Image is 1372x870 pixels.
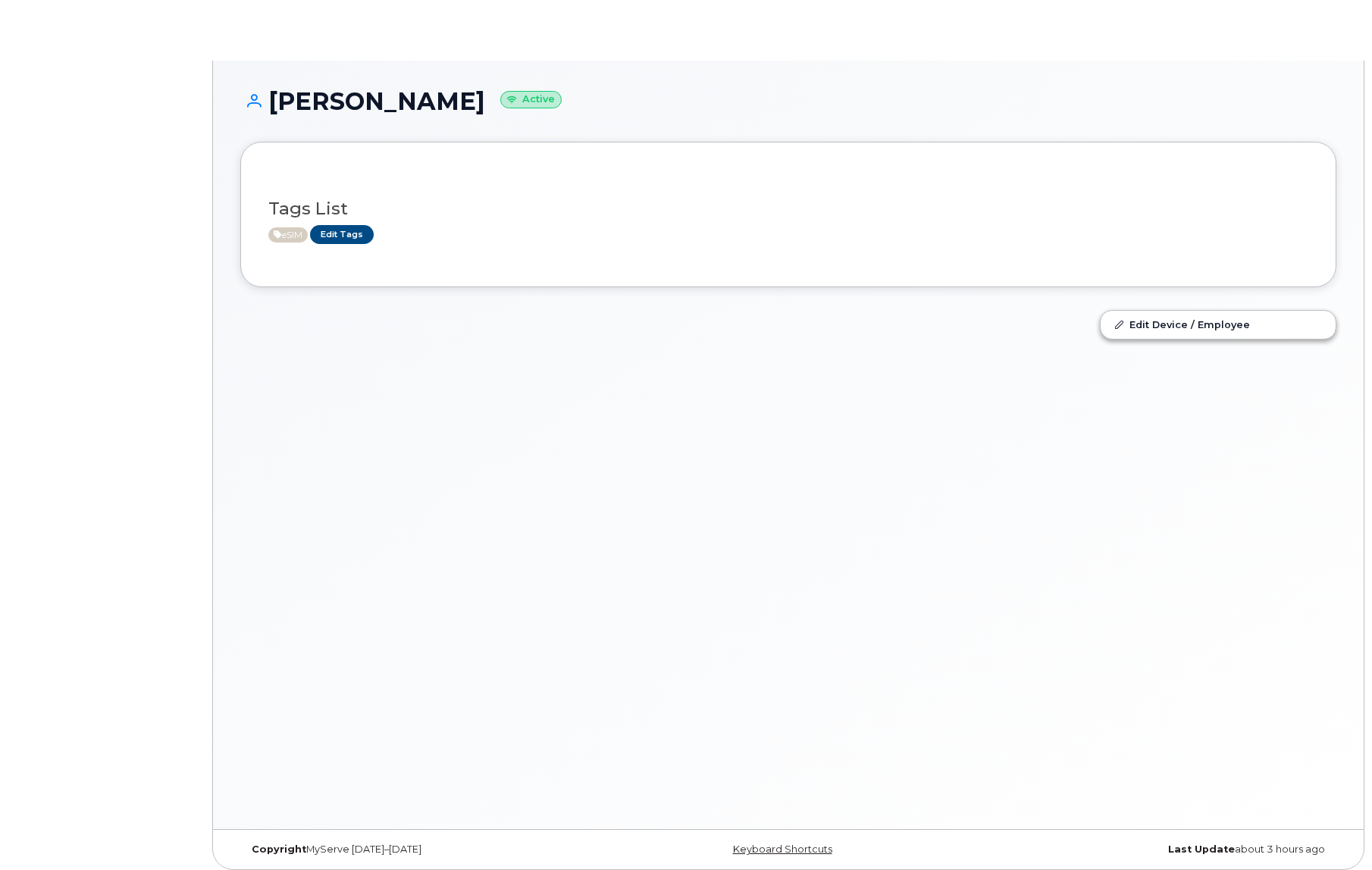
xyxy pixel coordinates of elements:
[240,843,606,856] div: MyServe [DATE]–[DATE]
[268,227,308,243] span: Active
[971,843,1336,856] div: about 3 hours ago
[240,88,1336,114] h1: [PERSON_NAME]
[1168,843,1235,855] strong: Last Update
[500,91,562,108] small: Active
[310,225,374,244] a: Edit Tags
[1101,311,1336,338] a: Edit Device / Employee
[733,843,832,855] a: Keyboard Shortcuts
[252,843,306,855] strong: Copyright
[268,199,1308,218] h3: Tags List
